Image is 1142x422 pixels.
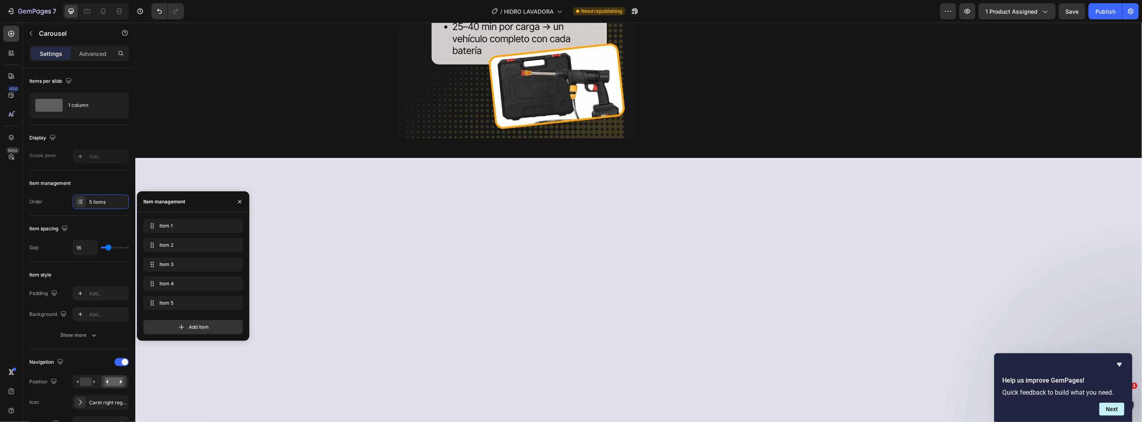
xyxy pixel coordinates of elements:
[500,7,502,16] span: /
[1099,403,1124,416] button: Next question
[29,328,129,342] button: Show more
[89,311,127,318] div: Add...
[159,222,224,229] span: Item 1
[8,86,19,92] div: 450
[29,133,57,143] div: Display
[61,331,98,339] div: Show more
[89,199,127,206] div: 5 items
[40,49,62,58] p: Settings
[159,299,224,307] span: Item 5
[189,324,209,331] span: Add item
[29,152,56,159] div: Sneak peek
[89,399,127,406] div: Caret right regular
[1002,360,1124,416] div: Help us improve GemPages!
[29,180,71,187] div: Item management
[979,3,1056,19] button: 1 product assigned
[29,244,39,251] div: Gap
[39,29,107,38] p: Carousel
[1002,376,1124,385] h2: Help us improve GemPages!
[143,198,185,205] div: Item management
[29,271,51,279] div: Item style
[3,3,60,19] button: 7
[79,49,106,58] p: Advanced
[89,290,127,297] div: Add...
[1059,3,1085,19] button: Save
[29,223,69,234] div: Item spacing
[68,96,117,115] div: 1 column
[6,147,19,154] div: Beta
[53,6,56,16] p: 7
[1115,360,1124,369] button: Hide survey
[1089,3,1122,19] button: Publish
[159,242,224,249] span: Item 2
[29,76,73,87] div: Items per slide
[73,240,97,255] input: Auto
[29,357,65,368] div: Navigation
[151,3,184,19] div: Undo/Redo
[29,288,59,299] div: Padding
[29,309,68,320] div: Background
[1131,383,1138,389] span: 1
[159,280,224,287] span: Item 4
[1095,7,1115,16] div: Publish
[29,377,59,387] div: Position
[135,23,1142,422] iframe: Design area
[29,198,43,205] div: Order
[581,8,622,15] span: Need republishing
[1002,389,1124,396] p: Quick feedback to build what you need.
[159,261,224,268] span: Item 3
[29,399,39,406] div: Icon
[504,7,554,16] span: HIDRO LAVADORA
[985,7,1038,16] span: 1 product assigned
[1066,8,1079,15] span: Save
